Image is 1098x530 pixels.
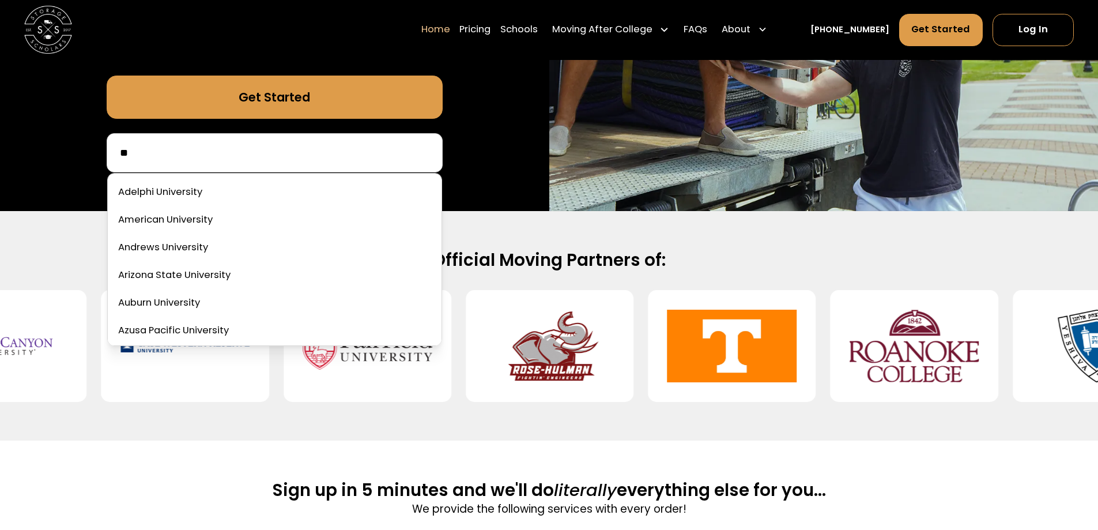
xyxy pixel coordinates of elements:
[421,13,450,47] a: Home
[552,23,652,37] div: Moving After College
[24,6,72,54] img: Storage Scholars main logo
[722,23,750,37] div: About
[500,13,538,47] a: Schools
[810,24,889,36] a: [PHONE_NUMBER]
[554,478,617,502] span: literally
[459,13,490,47] a: Pricing
[548,13,674,47] div: Moving After College
[899,14,983,46] a: Get Started
[850,300,979,393] img: Roanoke College
[273,479,826,501] h2: Sign up in 5 minutes and we'll do everything else for you...
[273,501,826,517] p: We provide the following services with every order!
[165,249,933,271] h2: Official Moving Partners of:
[684,13,707,47] a: FAQs
[485,300,614,393] img: Rose-Hulman Institute of Technology
[993,14,1074,46] a: Log In
[303,300,432,393] img: Fairfield University
[120,300,250,393] img: Case Western Reserve University
[717,13,772,47] div: About
[667,300,797,393] img: University of Tennessee-Knoxville
[107,76,443,119] a: Get Started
